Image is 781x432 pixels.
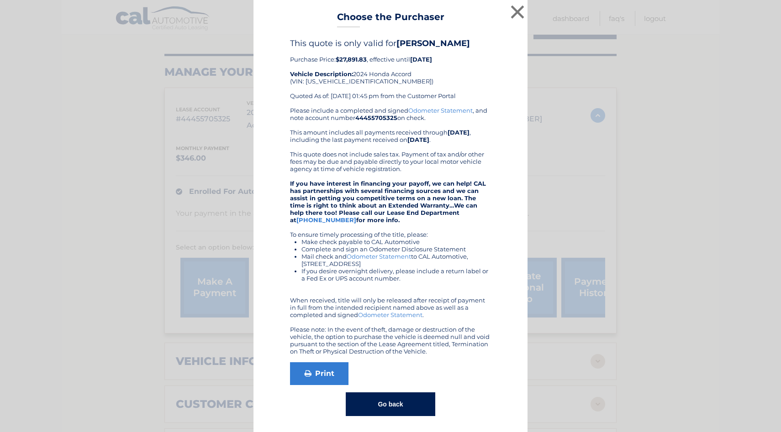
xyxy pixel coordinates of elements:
button: Go back [346,392,435,416]
h3: Choose the Purchaser [337,11,444,27]
a: Odometer Statement [358,311,422,318]
b: 44455705325 [355,114,397,121]
a: [PHONE_NUMBER] [296,216,356,224]
strong: If you have interest in financing your payoff, we can help! CAL has partnerships with several fin... [290,180,486,224]
a: Print [290,362,348,385]
b: [DATE] [448,129,470,136]
li: If you desire overnight delivery, please include a return label or a Fed Ex or UPS account number. [301,267,491,282]
b: [PERSON_NAME] [396,38,470,48]
strong: Vehicle Description: [290,70,353,78]
div: Purchase Price: , effective until 2024 Honda Accord (VIN: [US_VEHICLE_IDENTIFICATION_NUMBER]) Quo... [290,38,491,107]
li: Complete and sign an Odometer Disclosure Statement [301,245,491,253]
b: $27,891.83 [336,56,367,63]
h4: This quote is only valid for [290,38,491,48]
div: Please include a completed and signed , and note account number on check. This amount includes al... [290,107,491,355]
b: [DATE] [410,56,432,63]
button: × [508,3,527,21]
b: [DATE] [407,136,429,143]
a: Odometer Statement [408,107,473,114]
li: Mail check and to CAL Automotive, [STREET_ADDRESS] [301,253,491,267]
a: Odometer Statement [347,253,411,260]
li: Make check payable to CAL Automotive [301,238,491,245]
